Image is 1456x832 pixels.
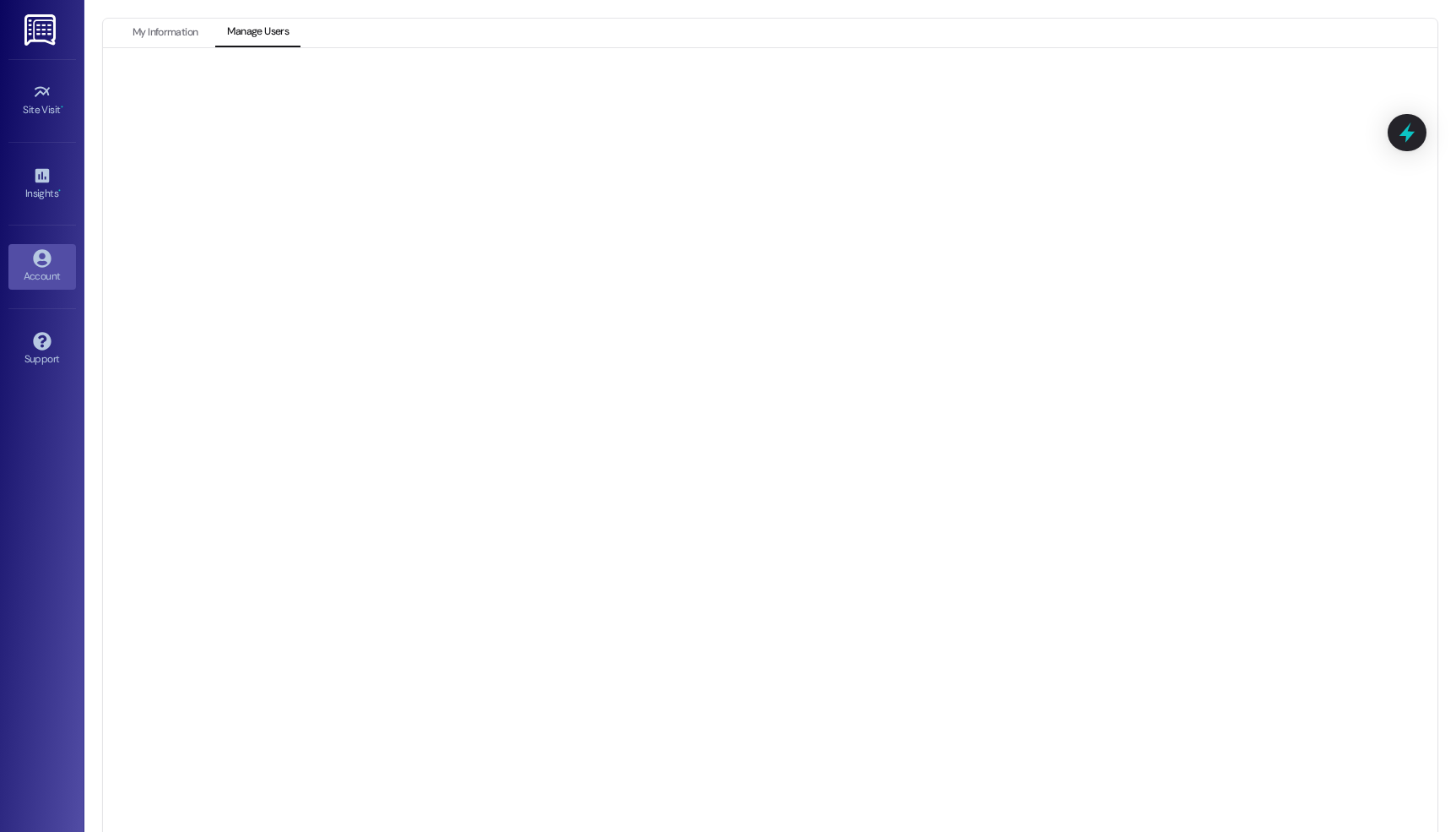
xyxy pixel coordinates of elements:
a: Insights • [8,161,76,207]
span: • [58,185,61,197]
a: Site Visit • [8,78,76,123]
button: Manage Users [215,19,300,47]
button: My Information [121,19,209,47]
img: ResiDesk Logo [24,14,59,46]
iframe: retool [138,83,1432,815]
a: Account [8,244,76,290]
a: Support [8,327,76,372]
span: • [61,101,63,113]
